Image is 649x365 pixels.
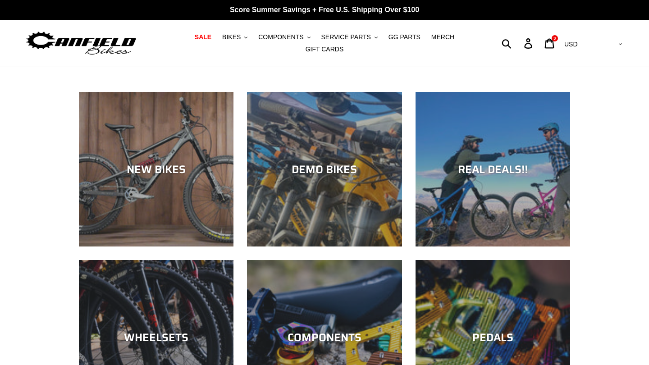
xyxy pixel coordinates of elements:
[247,163,402,176] div: DEMO BIKES
[507,33,530,53] input: Search
[416,331,570,344] div: PEDALS
[321,33,370,41] span: SERVICE PARTS
[416,92,570,246] a: REAL DEALS!!
[539,34,561,53] a: 3
[427,31,459,43] a: MERCH
[301,43,348,55] a: GIFT CARDS
[222,33,241,41] span: BIKES
[247,331,402,344] div: COMPONENTS
[79,331,233,344] div: WHEELSETS
[431,33,454,41] span: MERCH
[79,92,233,246] a: NEW BIKES
[247,92,402,246] a: DEMO BIKES
[258,33,303,41] span: COMPONENTS
[316,31,382,43] button: SERVICE PARTS
[195,33,211,41] span: SALE
[416,163,570,176] div: REAL DEALS!!
[218,31,252,43] button: BIKES
[384,31,425,43] a: GG PARTS
[306,46,344,53] span: GIFT CARDS
[79,163,233,176] div: NEW BIKES
[254,31,315,43] button: COMPONENTS
[190,31,216,43] a: SALE
[388,33,420,41] span: GG PARTS
[25,29,137,58] img: Canfield Bikes
[553,36,556,41] span: 3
